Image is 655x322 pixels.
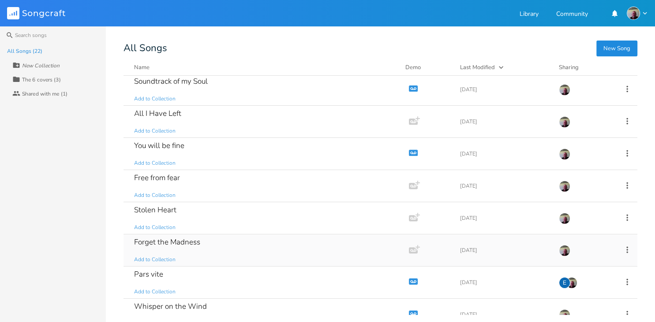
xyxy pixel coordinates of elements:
[559,63,612,72] div: Sharing
[134,159,176,167] span: Add to Collection
[460,312,548,317] div: [DATE]
[627,7,640,20] img: Keith Dalton
[134,127,176,135] span: Add to Collection
[134,270,163,278] div: Pars vite
[134,224,176,231] span: Add to Collection
[559,245,570,256] img: Keith Dalton
[134,63,150,71] div: Name
[520,11,539,19] a: Library
[460,248,548,253] div: [DATE]
[596,41,637,56] button: New Song
[134,206,176,214] div: Stolen Heart
[559,181,570,192] img: Keith Dalton
[460,119,548,124] div: [DATE]
[134,303,207,310] div: Whisper on the Wind
[22,77,61,82] div: The 6 covers (3)
[134,238,200,246] div: Forget the Madness
[134,256,176,263] span: Add to Collection
[134,95,176,103] span: Add to Collection
[134,174,180,181] div: Free from fear
[559,116,570,128] img: Keith Dalton
[559,309,570,321] img: Keith Dalton
[460,215,548,221] div: [DATE]
[134,63,395,72] button: Name
[134,78,208,85] div: Soundtrack of my Soul
[22,63,60,68] div: New Collection
[22,91,67,96] div: Shared with me (1)
[460,63,548,72] button: Last Modified
[559,277,570,289] div: emmanuel.grasset
[559,84,570,96] img: Keith Dalton
[7,48,42,54] div: All Songs (22)
[566,277,577,289] img: Keith Dalton
[460,63,495,71] div: Last Modified
[134,142,184,149] div: You will be fine
[460,183,548,189] div: [DATE]
[134,192,176,199] span: Add to Collection
[559,148,570,160] img: Keith Dalton
[460,151,548,156] div: [DATE]
[460,87,548,92] div: [DATE]
[559,213,570,224] img: Keith Dalton
[460,280,548,285] div: [DATE]
[556,11,588,19] a: Community
[124,44,637,52] div: All Songs
[405,63,449,72] div: Demo
[134,110,181,117] div: All I Have Left
[134,288,176,296] span: Add to Collection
